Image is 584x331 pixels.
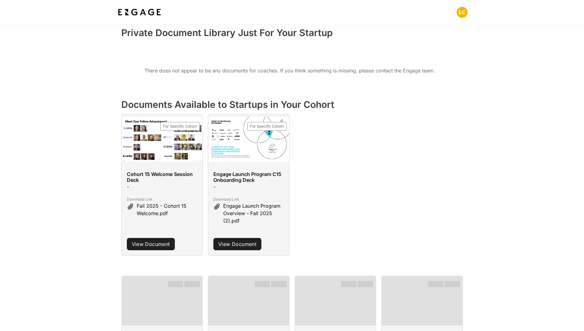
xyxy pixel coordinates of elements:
h3: Engage Launch Program C15 Onboarding Deck [213,171,284,183]
img: bdf1fb74-1727-4ba0-a5bd-bc74ae9fc70b.jpeg [117,7,162,18]
span: Fall 2025 - Cohort 15 Welcome.pdf [137,202,198,217]
button: Open profile menu [457,7,468,18]
p: - [213,183,215,194]
h3: Cohort 15 Welcome Session Deck [127,171,198,183]
a: View Document [213,238,261,250]
p: Download Link [127,194,198,202]
p: - [127,183,129,194]
a: View Document [127,238,175,250]
span: For Specific Cohort [250,124,284,129]
img: Profile picture of Lon Cunninghis [457,7,468,18]
h2: Documents Available to Startups in Your Cohort [121,98,463,114]
h2: Private Document Library Just For Your Startup [121,26,463,42]
p: Download Link [213,194,284,202]
div: There does not appear to be any documents for coaches. If you think something is missing, please ... [116,37,463,74]
span: Engage Launch Program Overview - Fall 2025 (2).pdf [223,202,284,224]
span: For Specific Cohort [163,124,197,129]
